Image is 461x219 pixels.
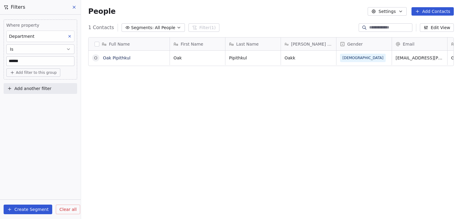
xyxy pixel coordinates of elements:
[236,41,259,47] span: Last Name
[285,55,333,61] span: Oakk
[170,37,225,50] div: First Name
[88,7,116,16] span: People
[396,55,444,61] span: [EMAIL_ADDRESS][PERSON_NAME][DOMAIN_NAME]
[368,7,406,16] button: Settings
[173,55,221,61] span: Oak
[392,37,447,50] div: Email
[403,41,414,47] span: Email
[420,23,454,32] button: Edit View
[342,55,383,61] span: [DEMOGRAPHIC_DATA]
[281,37,336,50] div: [PERSON_NAME] Name
[103,55,131,60] a: Oak Pipithkul
[89,51,170,216] div: grid
[155,25,175,31] span: All People
[181,41,203,47] span: First Name
[336,37,392,50] div: Gender
[88,24,114,31] span: 1 Contacts
[94,55,97,61] div: O
[89,37,170,50] div: Full Name
[131,25,154,31] span: Segments:
[109,41,130,47] span: Full Name
[225,37,281,50] div: Last Name
[291,41,333,47] span: [PERSON_NAME] Name
[347,41,363,47] span: Gender
[229,55,277,61] span: Pipithkul
[411,7,454,16] button: Add Contacts
[188,23,219,32] button: Filter(1)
